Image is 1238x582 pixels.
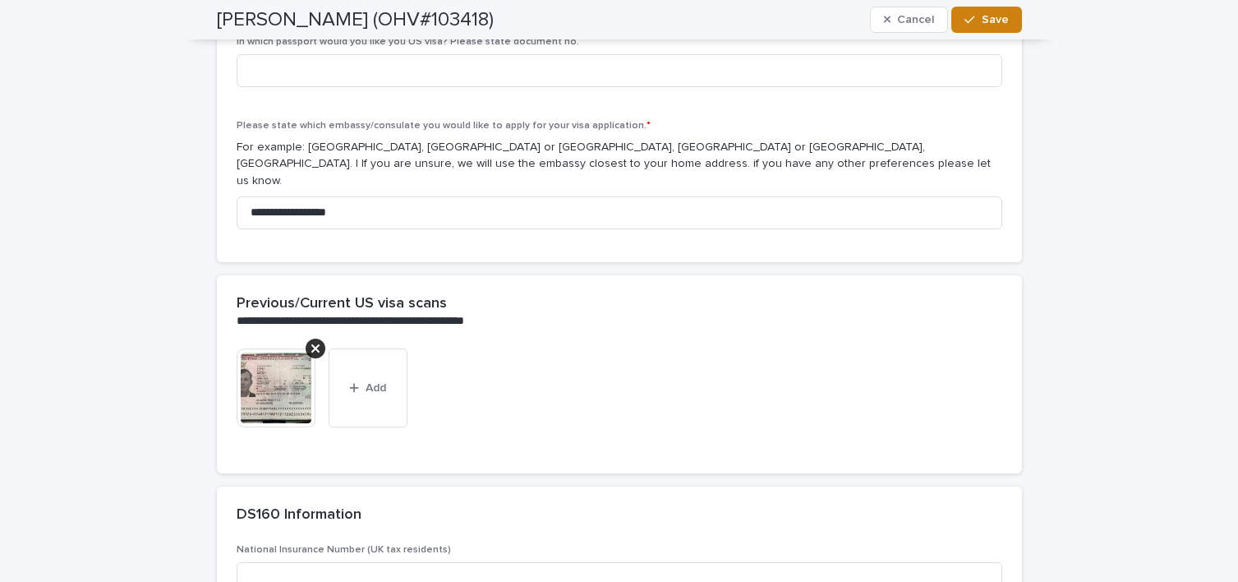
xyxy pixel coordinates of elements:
span: Add [366,382,386,394]
span: Save [982,14,1009,25]
h2: DS160 Information [237,506,361,524]
p: For example: [GEOGRAPHIC_DATA], [GEOGRAPHIC_DATA] or [GEOGRAPHIC_DATA], [GEOGRAPHIC_DATA] or [GEO... [237,139,1002,190]
button: Add [329,349,407,427]
span: Please state which embassy/consulate you would like to apply for your visa application. [237,121,651,131]
span: National Insurance Number (UK tax residents) [237,545,451,555]
h2: [PERSON_NAME] (OHV#103418) [217,8,494,32]
h2: Previous/Current US visa scans [237,295,447,313]
span: In which passport would you like you US visa? Please state document no. [237,37,579,47]
button: Cancel [870,7,949,33]
span: Cancel [897,14,934,25]
button: Save [951,7,1021,33]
